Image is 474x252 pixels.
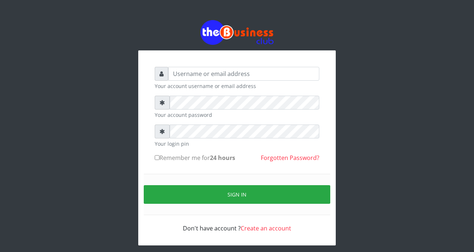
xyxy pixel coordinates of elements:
[155,153,235,162] label: Remember me for
[155,215,319,233] div: Don't have account ?
[155,111,319,119] small: Your account password
[155,155,159,160] input: Remember me for24 hours
[210,154,235,162] b: 24 hours
[261,154,319,162] a: Forgotten Password?
[144,185,330,204] button: Sign in
[168,67,319,81] input: Username or email address
[155,140,319,148] small: Your login pin
[241,224,291,232] a: Create an account
[155,82,319,90] small: Your account username or email address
